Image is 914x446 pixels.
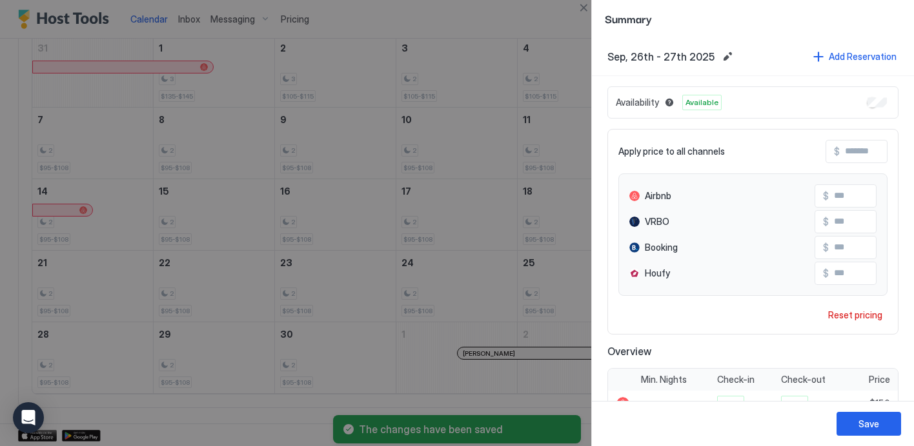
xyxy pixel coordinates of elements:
[869,398,890,409] span: $150
[829,50,897,63] div: Add Reservation
[717,374,755,385] span: Check-in
[828,308,882,322] div: Reset pricing
[784,398,805,409] span: Open
[869,374,890,385] span: Price
[837,412,901,436] button: Save
[641,374,687,385] span: Min. Nights
[618,146,725,157] span: Apply price to all channels
[607,345,899,358] span: Overview
[781,374,826,385] span: Check-out
[823,306,888,324] button: Reset pricing
[645,267,670,279] span: Houfy
[685,97,718,108] span: Available
[858,417,879,431] div: Save
[13,402,44,433] div: Open Intercom Messenger
[645,190,671,202] span: Airbnb
[811,48,899,65] button: Add Reservation
[823,216,829,228] span: $
[720,398,741,409] span: Open
[607,50,715,63] span: Sep, 26th - 27th 2025
[823,267,829,279] span: $
[645,216,669,228] span: VRBO
[834,146,840,157] span: $
[720,49,735,64] button: Edit date range
[823,242,829,253] span: $
[823,190,829,202] span: $
[645,242,678,253] span: Booking
[641,399,646,409] span: 2
[616,97,659,108] span: Availability
[605,10,901,26] span: Summary
[662,95,677,110] button: Blocked dates override all pricing rules and remain unavailable until manually unblocked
